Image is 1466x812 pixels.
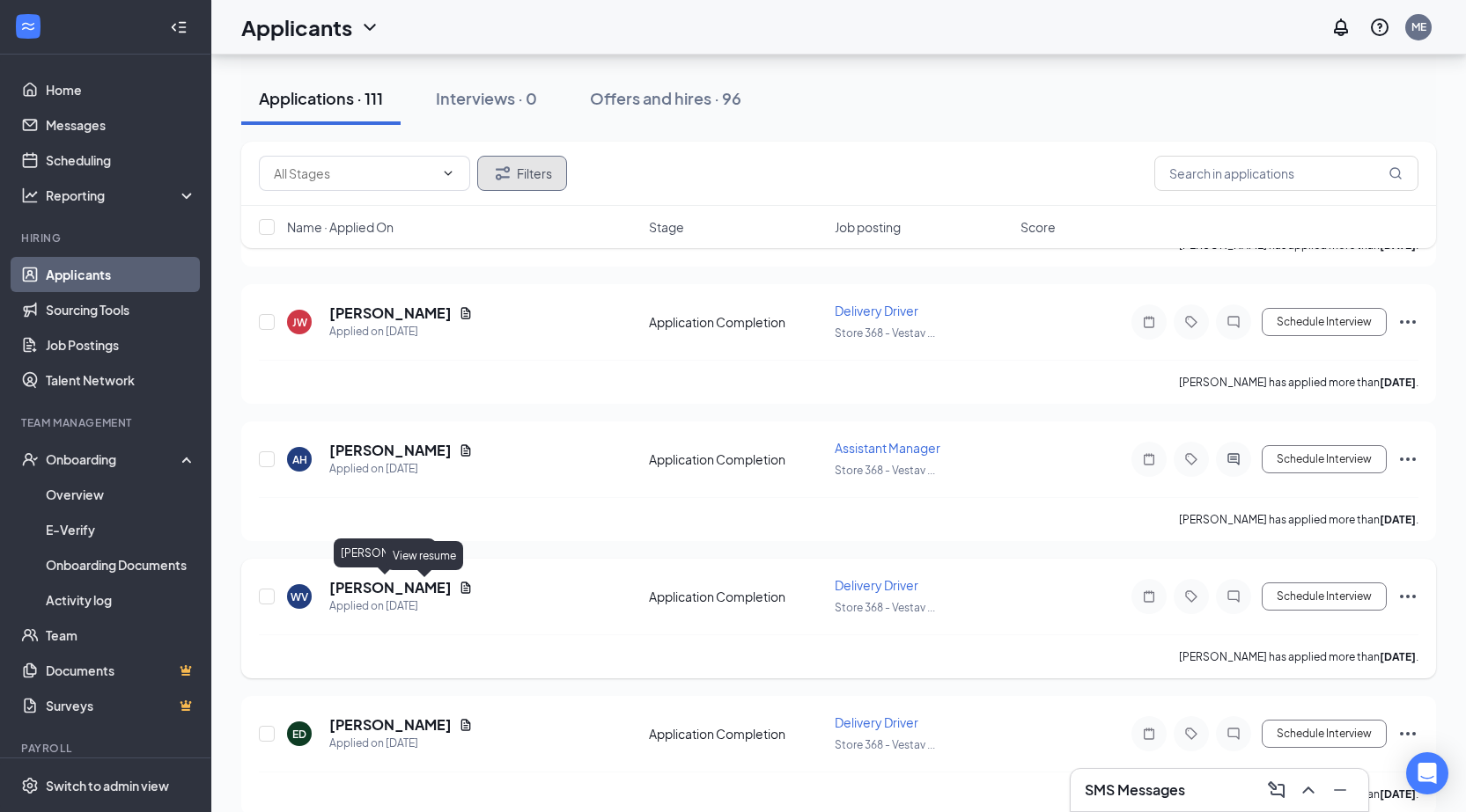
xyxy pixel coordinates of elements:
[1179,649,1418,664] p: [PERSON_NAME] has applied more than .
[170,18,188,36] svg: Collapse
[459,443,473,457] svg: Document
[259,87,383,109] div: Applications · 111
[1179,375,1418,390] p: [PERSON_NAME] has applied more than .
[359,17,380,38] svg: ChevronDown
[1389,166,1403,180] svg: MagnifyingGlass
[459,581,473,595] svg: Document
[1223,315,1244,329] svg: ChatInactive
[1138,727,1160,741] svg: Note
[329,323,473,340] div: Applied on [DATE]
[21,450,39,468] svg: UserCheck
[19,18,37,35] svg: WorkstreamLogo
[1020,218,1056,236] span: Score
[292,452,307,467] div: AH
[329,578,452,597] h5: [PERSON_NAME]
[46,618,196,653] a: Team
[46,327,196,362] a: Job Postings
[1397,586,1418,607] svg: Ellipses
[477,156,567,191] button: Filter Filters
[835,714,918,730] span: Delivery Driver
[46,547,196,582] a: Onboarding Documents
[1369,17,1390,38] svg: QuestionInfo
[329,597,473,615] div: Applied on [DATE]
[329,460,473,478] div: Applied on [DATE]
[1294,776,1322,804] button: ChevronUp
[46,582,196,618] a: Activity log
[46,257,196,292] a: Applicants
[1380,650,1416,663] b: [DATE]
[1397,311,1418,333] svg: Ellipses
[334,538,436,567] div: [PERSON_NAME]
[329,735,473,752] div: Applied on [DATE]
[292,315,307,330] div: JW
[1326,776,1354,804] button: Minimize
[21,187,39,204] svg: Analysis
[1263,776,1291,804] button: ComposeMessage
[835,218,901,236] span: Job posting
[1223,589,1244,604] svg: ChatInactive
[1181,315,1202,329] svg: Tag
[1181,727,1202,741] svg: Tag
[835,738,935,751] span: Store 368 - Vestav ...
[1138,452,1160,466] svg: Note
[441,166,455,180] svg: ChevronDown
[46,143,196,178] a: Scheduling
[1262,582,1387,611] button: Schedule Interview
[649,313,824,331] div: Application Completion
[46,292,196,327] a: Sourcing Tools
[1179,512,1418,527] p: [PERSON_NAME] has applied more than .
[46,477,196,512] a: Overview
[835,326,935,340] span: Store 368 - Vestav ...
[1380,787,1416,801] b: [DATE]
[1411,19,1426,34] div: ME
[1181,452,1202,466] svg: Tag
[1138,315,1160,329] svg: Note
[1181,589,1202,604] svg: Tag
[46,187,197,204] div: Reporting
[1330,779,1351,801] svg: Minimize
[329,715,452,735] h5: [PERSON_NAME]
[649,725,824,743] div: Application Completion
[1380,513,1416,526] b: [DATE]
[21,230,193,245] div: Hiring
[386,541,463,570] div: View resume
[1223,727,1244,741] svg: ChatInactive
[291,589,308,604] div: WV
[1154,156,1418,191] input: Search in applications
[287,218,394,236] span: Name · Applied On
[1085,780,1185,800] h3: SMS Messages
[590,87,741,109] div: Offers and hires · 96
[241,12,352,42] h1: Applicants
[21,777,39,794] svg: Settings
[329,304,452,323] h5: [PERSON_NAME]
[492,163,513,184] svg: Filter
[1262,308,1387,336] button: Schedule Interview
[835,464,935,477] span: Store 368 - Vestav ...
[459,718,473,732] svg: Document
[1262,445,1387,473] button: Schedule Interview
[46,72,196,107] a: Home
[459,306,473,320] svg: Document
[1262,720,1387,748] button: Schedule Interview
[1330,17,1352,38] svg: Notifications
[1266,779,1287,801] svg: ComposeMessage
[21,741,193,756] div: Payroll
[1223,452,1244,466] svg: ActiveChat
[46,362,196,398] a: Talent Network
[1380,376,1416,389] b: [DATE]
[292,727,306,742] div: ED
[1397,449,1418,470] svg: Ellipses
[649,450,824,468] div: Application Completion
[1397,723,1418,744] svg: Ellipses
[21,415,193,430] div: Team Management
[835,601,935,614] span: Store 368 - Vestav ...
[46,512,196,547] a: E-Verify
[46,107,196,143] a: Messages
[835,577,918,593] span: Delivery Driver
[46,450,181,468] div: Onboarding
[1138,589,1160,604] svg: Note
[436,87,537,109] div: Interviews · 0
[46,688,196,723] a: SurveysCrown
[649,588,824,605] div: Application Completion
[649,218,684,236] span: Stage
